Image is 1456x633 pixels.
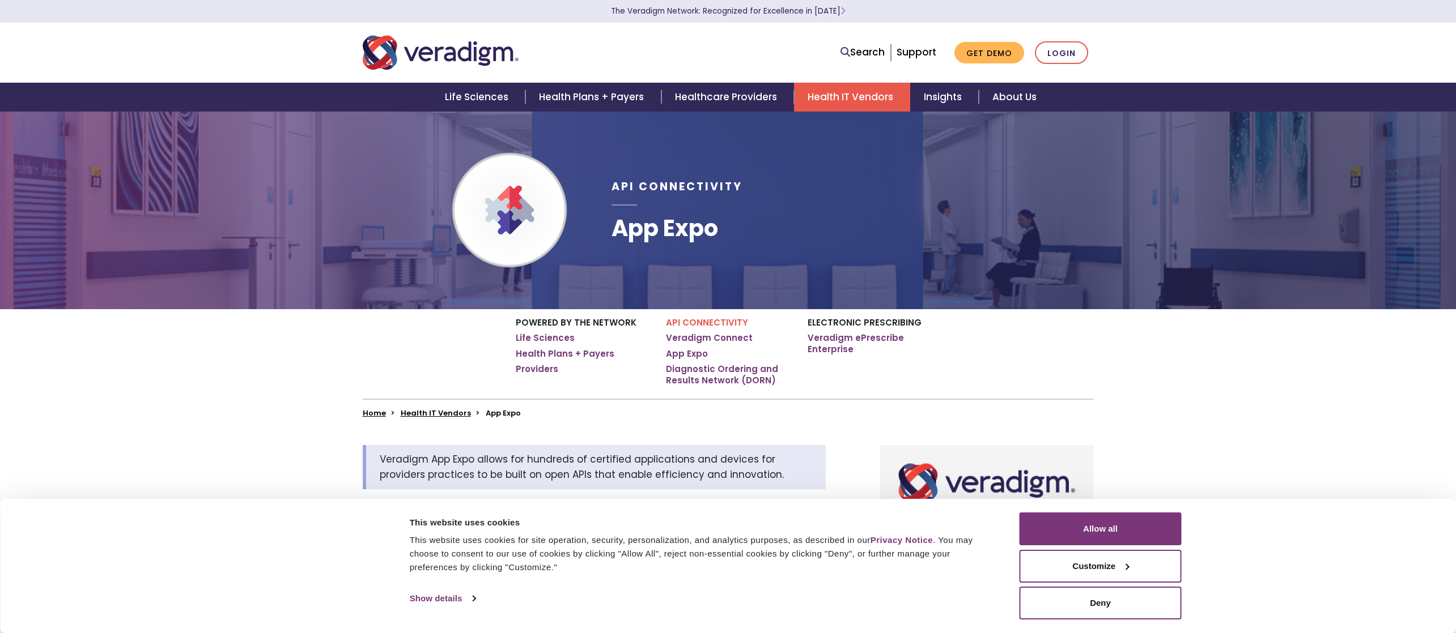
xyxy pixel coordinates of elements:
span: Learn More [841,6,846,16]
a: Providers [516,363,558,375]
div: This website uses cookies for site operation, security, personalization, and analytics purposes, ... [410,533,994,574]
button: Customize [1020,550,1182,583]
a: Show details [410,590,476,607]
a: Get Demo [954,42,1024,64]
a: Diagnostic Ordering and Results Network (DORN) [666,363,791,386]
a: Life Sciences [516,332,575,344]
a: Login [1035,41,1088,65]
a: About Us [979,83,1050,112]
span: API Connectivity [612,179,742,194]
a: Veradigm Connect [666,332,753,344]
a: Health Plans + Payers [516,348,614,360]
a: Veradigm ePrescribe Enterprise [808,332,941,354]
a: Health Plans + Payers [525,83,661,112]
a: Insights [910,83,979,112]
button: Deny [1020,587,1182,619]
a: Privacy Notice [871,535,933,545]
div: This website uses cookies [410,516,994,529]
img: Veradigm App Expo [889,454,1085,528]
span: Veradigm App Expo allows for hundreds of certified applications and devices for providers practic... [380,452,784,481]
h1: App Expo [612,215,742,242]
a: Home [363,408,386,418]
a: Life Sciences [431,83,525,112]
a: Search [841,45,885,60]
a: Health IT Vendors [401,408,471,418]
a: The Veradigm Network: Recognized for Excellence in [DATE]Learn More [611,6,846,16]
a: Support [897,45,936,59]
a: Healthcare Providers [661,83,794,112]
a: Health IT Vendors [794,83,910,112]
a: App Expo [666,348,708,360]
img: Veradigm logo [363,34,519,71]
button: Allow all [1020,512,1182,545]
